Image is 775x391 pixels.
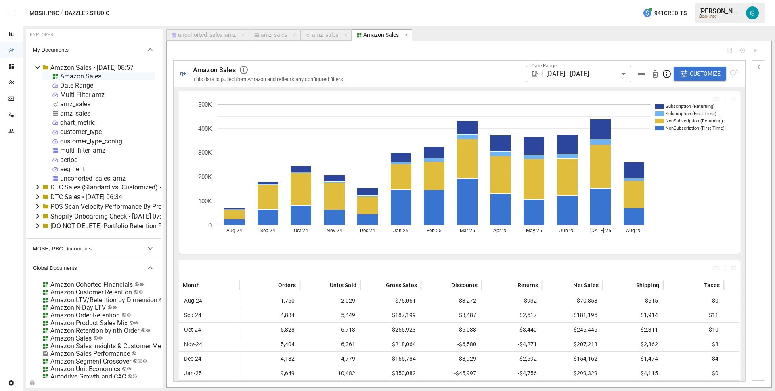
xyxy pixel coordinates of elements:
span: -$3,487 [425,308,478,322]
div: Autodrive Growth and CAC [50,373,126,380]
span: $75,061 [364,294,417,308]
span: Sep-24 [183,308,203,322]
span: $11 [667,308,720,322]
span: -$4,271 [486,337,538,351]
text: 500K [198,101,212,108]
span: MOSH, PBC Documents [33,246,145,252]
button: 941Credits [639,6,690,21]
button: Run Query [752,47,758,54]
text: Oct-24 [294,228,308,233]
span: 6,713 [304,323,356,337]
div: segment [60,165,85,173]
span: $299,329 [546,366,599,380]
div: customer_type [60,128,102,136]
div: Amazon Sales [50,334,92,342]
span: $1,474 [607,352,659,366]
div: [DO NOT DELETE] Portfolio Retention Prediction Accuracy [50,222,215,230]
span: Customize [690,69,721,79]
button: Customize [674,67,726,81]
svg: Published [132,374,137,379]
text: Subscription (Returning) [666,104,715,109]
button: Sort [439,280,450,291]
span: $350,082 [364,366,417,380]
svg: Public [139,282,144,287]
label: Date Range [532,62,557,69]
span: $207,213 [546,337,599,351]
div: Date Range [60,82,93,89]
span: 5,828 [243,323,296,337]
span: -$932 [486,294,538,308]
div: DTC Sales (Standard vs. Customized) • [DATE] 03:21 [50,183,200,191]
span: -$3,272 [425,294,478,308]
svg: Public [112,305,117,310]
div: A chart. [179,92,734,254]
text: [DATE]-25 [590,228,611,233]
button: Global Documents [26,258,161,277]
text: May-25 [526,228,542,233]
text: 300K [198,149,212,156]
span: $2,311 [607,323,659,337]
span: Returns [517,281,538,289]
div: / [61,8,63,18]
svg: Public [98,336,103,341]
div: amz_sales [261,32,287,39]
div: amz_sales [60,100,90,108]
button: Amazon Sales [352,29,412,41]
button: Collapse Folders [28,380,36,386]
div: EXPLORER [30,32,53,38]
span: My Documents [33,47,145,53]
button: Sort [266,280,277,291]
span: 5,449 [304,308,356,322]
div: POS Scan Velocity Performance By Product • [DATE] 07:57 [50,203,216,210]
span: Dec-24 [183,352,203,366]
text: Dec-24 [360,228,375,233]
span: Amazon Sales [193,66,236,74]
text: Mar-25 [460,228,475,233]
span: -$6,580 [425,337,478,351]
div: Amazon N-Day LTV [50,304,106,311]
button: uncohorted_sales_amz [166,29,249,41]
div: 🛍 [180,70,186,78]
div: Amazon Sales [60,72,101,80]
div: Amazon Order Retention [50,311,120,319]
span: Month [183,281,200,289]
span: 6,361 [304,337,356,351]
span: $187,199 [364,308,417,322]
span: -$8,929 [425,352,478,366]
span: 1,760 [243,294,296,308]
span: -$45,997 [425,366,478,380]
span: $70,858 [546,294,599,308]
div: Multi Filter amz [60,91,105,99]
svg: Public [142,359,147,364]
div: Amazon LTV/Retention by Dimension [50,296,157,304]
span: Jan-25 [183,366,203,380]
span: -$6,038 [425,323,478,337]
svg: Public [127,366,132,371]
button: View documentation [729,67,739,81]
div: Amazon Segment Crossover [50,357,131,365]
button: My Documents [26,40,161,59]
span: Gross Sales [386,281,417,289]
text: NonSubscription (First-Time) [666,126,725,131]
span: $181,195 [546,308,599,322]
div: amz_sales [312,32,338,39]
span: $1,914 [607,308,659,322]
button: Sort [734,280,746,291]
svg: Public [134,320,139,325]
div: Amazon Sales • [DATE] 08:57 [50,64,134,71]
text: Jan-25 [393,228,408,233]
button: Sort [318,280,329,291]
text: Apr-25 [493,228,508,233]
svg: Public [126,313,131,317]
button: Sort [201,280,212,291]
span: $2,362 [607,337,659,351]
div: Amazon Sales Insights & Customer Metrics [50,342,173,350]
span: Global Documents [33,265,145,271]
button: MOSH, PBC Documents [26,239,161,258]
div: amz_sales [60,109,90,117]
span: Aug-24 [183,294,203,308]
span: 4,884 [243,308,296,322]
img: Gavin Acres [746,6,759,19]
div: Amazon Unit Economics [50,365,120,373]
